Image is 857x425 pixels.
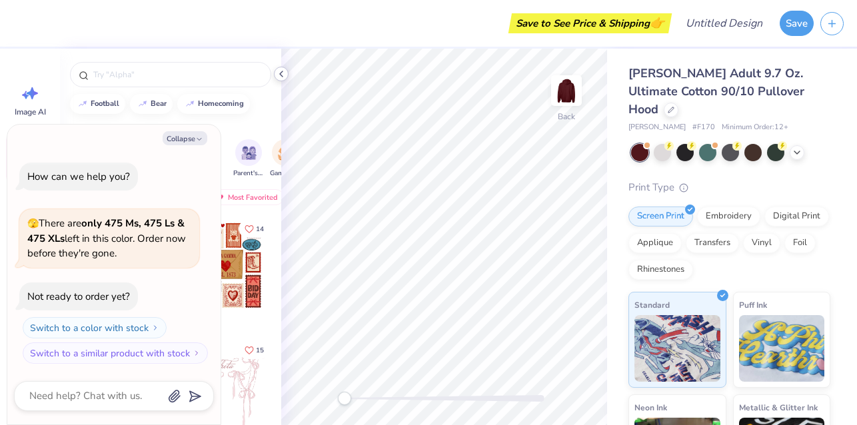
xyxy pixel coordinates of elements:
[780,11,814,36] button: Save
[130,94,173,114] button: bear
[338,392,351,405] div: Accessibility label
[278,145,293,161] img: Game Day Image
[241,145,257,161] img: Parent's Weekend Image
[628,180,830,195] div: Print Type
[137,100,148,108] img: trend_line.gif
[628,260,693,280] div: Rhinestones
[743,233,780,253] div: Vinyl
[185,100,195,108] img: trend_line.gif
[239,341,270,359] button: Like
[634,298,670,312] span: Standard
[692,122,715,133] span: # F170
[27,216,186,260] span: There are left in this color. Order now before they're gone.
[553,77,580,104] img: Back
[628,233,682,253] div: Applique
[512,13,668,33] div: Save to See Price & Shipping
[239,220,270,238] button: Like
[27,290,130,303] div: Not ready to order yet?
[686,233,739,253] div: Transfers
[70,94,125,114] button: football
[233,169,264,179] span: Parent's Weekend
[27,216,185,245] strong: only 475 Ms, 475 Ls & 475 XLs
[270,169,301,179] span: Game Day
[91,100,119,107] div: football
[270,139,301,179] button: filter button
[177,94,250,114] button: homecoming
[634,315,720,382] img: Standard
[151,100,167,107] div: bear
[764,207,829,226] div: Digital Print
[628,65,804,117] span: [PERSON_NAME] Adult 9.7 Oz. Ultimate Cotton 90/10 Pullover Hood
[739,298,767,312] span: Puff Ink
[92,68,263,81] input: Try "Alpha"
[270,139,301,179] div: filter for Game Day
[256,226,264,232] span: 14
[739,315,825,382] img: Puff Ink
[628,122,686,133] span: [PERSON_NAME]
[198,100,244,107] div: homecoming
[722,122,788,133] span: Minimum Order: 12 +
[15,107,46,117] span: Image AI
[23,342,208,364] button: Switch to a similar product with stock
[558,111,575,123] div: Back
[233,139,264,179] div: filter for Parent's Weekend
[233,139,264,179] button: filter button
[193,349,201,357] img: Switch to a similar product with stock
[784,233,816,253] div: Foil
[256,347,264,354] span: 15
[27,170,130,183] div: How can we help you?
[209,189,284,205] div: Most Favorited
[697,207,760,226] div: Embroidery
[163,131,207,145] button: Collapse
[151,324,159,332] img: Switch to a color with stock
[23,317,167,338] button: Switch to a color with stock
[77,100,88,108] img: trend_line.gif
[739,400,818,414] span: Metallic & Glitter Ink
[634,400,667,414] span: Neon Ink
[675,10,773,37] input: Untitled Design
[650,15,664,31] span: 👉
[27,217,39,230] span: 🫣
[628,207,693,226] div: Screen Print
